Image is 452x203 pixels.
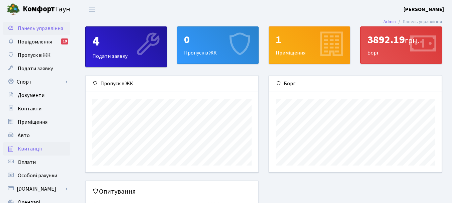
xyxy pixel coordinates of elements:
[3,169,70,182] a: Особові рахунки
[3,89,70,102] a: Документи
[3,62,70,75] a: Подати заявку
[18,105,41,112] span: Контакти
[3,129,70,142] a: Авто
[177,26,259,64] a: 0Пропуск в ЖК
[3,75,70,89] a: Спорт
[18,92,44,99] span: Документи
[86,27,167,67] div: Подати заявку
[3,102,70,115] a: Контакти
[86,76,258,92] div: Пропуск в ЖК
[3,142,70,156] a: Квитанції
[373,15,452,29] nav: breadcrumb
[18,159,36,166] span: Оплати
[7,3,20,16] img: logo.png
[405,35,419,46] span: грн.
[177,27,258,64] div: Пропуск в ЖК
[269,76,442,92] div: Борг
[403,6,444,13] b: [PERSON_NAME]
[23,4,70,15] span: Таун
[3,35,70,48] a: Повідомлення19
[23,4,55,14] b: Комфорт
[85,26,167,67] a: 4Подати заявку
[18,52,51,59] span: Пропуск в ЖК
[403,5,444,13] a: [PERSON_NAME]
[361,27,442,64] div: Борг
[92,33,160,49] div: 4
[84,4,100,15] button: Переключити навігацію
[184,33,252,46] div: 0
[18,132,30,139] span: Авто
[3,115,70,129] a: Приміщення
[3,156,70,169] a: Оплати
[276,33,343,46] div: 1
[269,26,350,64] a: 1Приміщення
[18,65,53,72] span: Подати заявку
[3,48,70,62] a: Пропуск в ЖК
[18,145,42,153] span: Квитанції
[367,33,435,46] div: 3892.19
[92,188,252,196] h5: Опитування
[269,27,350,64] div: Приміщення
[18,118,48,126] span: Приміщення
[61,38,68,44] div: 19
[383,18,396,25] a: Admin
[3,182,70,196] a: [DOMAIN_NAME]
[18,172,57,179] span: Особові рахунки
[18,25,63,32] span: Панель управління
[396,18,442,25] li: Панель управління
[3,22,70,35] a: Панель управління
[18,38,52,45] span: Повідомлення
